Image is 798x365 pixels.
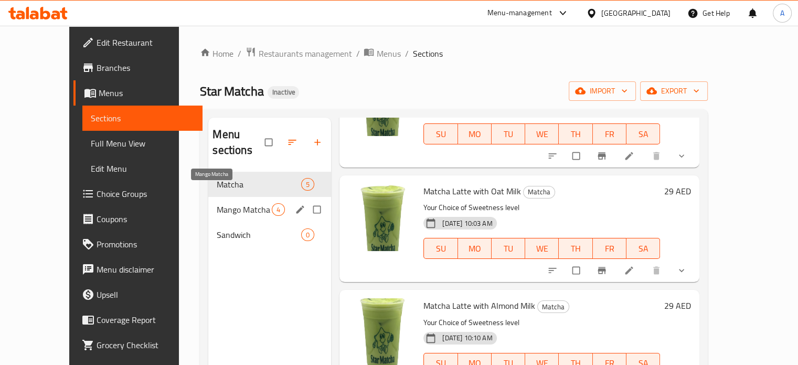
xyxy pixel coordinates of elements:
a: Edit Restaurant [73,30,203,55]
span: Matcha [524,186,555,198]
span: Select all sections [259,132,281,152]
div: Inactive [268,86,299,99]
a: Sections [82,106,203,131]
nav: Menu sections [208,168,331,252]
span: Coupons [97,213,194,225]
div: [GEOGRAPHIC_DATA] [601,7,671,19]
div: Matcha [217,178,301,191]
span: Promotions [97,238,194,251]
a: Edit Menu [82,156,203,181]
a: Edit menu item [624,265,636,276]
a: Menus [364,47,400,60]
a: Promotions [73,232,203,257]
a: Branches [73,55,203,80]
a: Menus [73,80,203,106]
button: SU [423,123,457,144]
span: SU [428,241,453,256]
span: FR [597,241,622,256]
a: Coupons [73,206,203,232]
span: 5 [302,180,314,190]
a: Coverage Report [73,307,203,332]
span: Sandwich [217,228,301,241]
p: Your Choice of Sweetness level [423,201,660,214]
a: Edit menu item [624,151,636,161]
span: TU [496,127,521,142]
button: FR [593,123,626,144]
a: Grocery Checklist [73,332,203,358]
button: show more [670,144,695,168]
span: Select to update [566,146,588,166]
span: Menus [99,87,194,99]
div: items [272,203,285,216]
button: SA [626,123,660,144]
a: Upsell [73,282,203,307]
h2: Menu sections [212,127,265,158]
button: TU [492,238,525,259]
span: WE [529,241,555,256]
span: MO [462,127,487,142]
button: Add section [306,131,331,154]
nav: breadcrumb [200,47,708,60]
button: edit [293,203,309,216]
h6: 29 AED [664,184,691,199]
button: TH [559,123,592,144]
li: / [356,47,359,60]
div: Matcha5 [208,172,331,197]
div: items [301,178,314,191]
button: sort-choices [541,259,566,282]
span: Edit Restaurant [97,36,194,49]
div: Matcha [537,300,569,313]
span: Matcha [538,301,569,313]
svg: Show Choices [676,265,687,276]
span: WE [529,127,555,142]
button: TH [559,238,592,259]
button: TU [492,123,525,144]
img: Matcha Latte with Oat Milk [348,184,415,251]
span: SA [631,127,656,142]
span: A [780,7,784,19]
button: SA [626,238,660,259]
span: Full Menu View [91,137,194,150]
a: Restaurants management [246,47,352,60]
span: Menu disclaimer [97,263,194,276]
button: import [569,81,636,101]
button: MO [458,238,492,259]
button: show more [670,259,695,282]
span: 4 [272,205,284,215]
span: import [577,85,627,98]
button: FR [593,238,626,259]
button: Branch-specific-item [590,259,615,282]
span: Star Matcha [200,79,263,103]
a: Full Menu View [82,131,203,156]
li: / [238,47,241,60]
a: Home [200,47,233,60]
span: Sort sections [281,131,306,154]
h6: 29 AED [664,298,691,313]
button: SU [423,238,457,259]
button: WE [525,123,559,144]
span: Edit Menu [91,162,194,175]
button: MO [458,123,492,144]
span: Choice Groups [97,187,194,200]
span: FR [597,127,622,142]
span: Coverage Report [97,314,194,326]
span: Restaurants management [258,47,352,60]
svg: Show Choices [676,151,687,161]
div: Menu-management [487,7,552,19]
div: Sandwich0 [208,222,331,247]
span: Matcha Latte with Almond Milk [423,298,535,314]
span: Select to update [566,260,588,280]
button: delete [645,144,670,168]
span: TU [496,241,521,256]
button: Branch-specific-item [590,144,615,168]
span: Grocery Checklist [97,339,194,351]
button: WE [525,238,559,259]
div: items [301,228,314,241]
span: [DATE] 10:03 AM [438,218,496,228]
span: [DATE] 10:10 AM [438,333,496,343]
span: Mango Matcha [217,203,272,216]
span: TH [563,127,588,142]
span: Matcha Latte with Oat Milk [423,183,521,199]
span: export [648,85,699,98]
